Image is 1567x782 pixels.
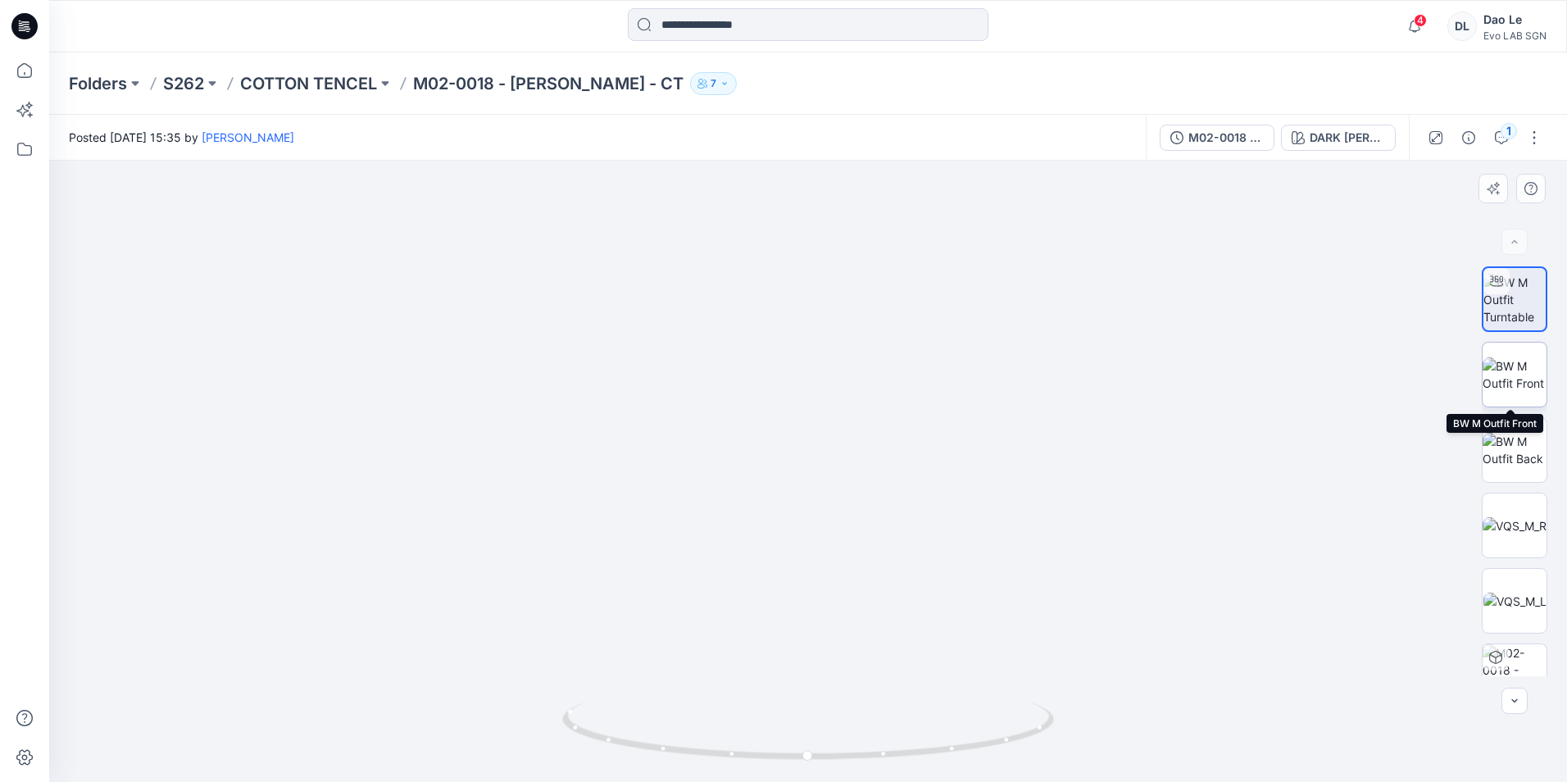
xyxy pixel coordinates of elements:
img: VQS_M_L [1483,593,1547,610]
img: VQS_M_R [1483,517,1547,534]
button: 1 [1488,125,1515,151]
div: DARK [PERSON_NAME] [1310,129,1385,147]
span: Posted [DATE] 15:35 by [69,129,294,146]
a: Folders [69,72,127,95]
img: M02-0018 - DAVE Pants - COTTON TENCEL DARK LODEN [1483,644,1547,708]
a: [PERSON_NAME] [202,130,294,144]
div: DL [1447,11,1477,41]
img: BW M Outfit Front [1483,357,1547,392]
div: Evo LAB SGN [1483,30,1547,42]
div: 1 [1501,123,1517,139]
button: DARK [PERSON_NAME] [1281,125,1396,151]
a: COTTON TENCEL [240,72,377,95]
p: M02-0018 - [PERSON_NAME] - CT [413,72,684,95]
button: M02-0018 - [PERSON_NAME] - COTTON TENCEL [1160,125,1274,151]
a: S262 [163,72,204,95]
button: 7 [690,72,737,95]
p: 7 [711,75,716,93]
img: BW M Outfit Turntable [1483,274,1546,325]
button: Details [1456,125,1482,151]
div: Dao Le [1483,10,1547,30]
div: M02-0018 - [PERSON_NAME] - COTTON TENCEL [1188,129,1264,147]
span: 4 [1414,14,1427,27]
img: BW M Outfit Back [1483,433,1547,467]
